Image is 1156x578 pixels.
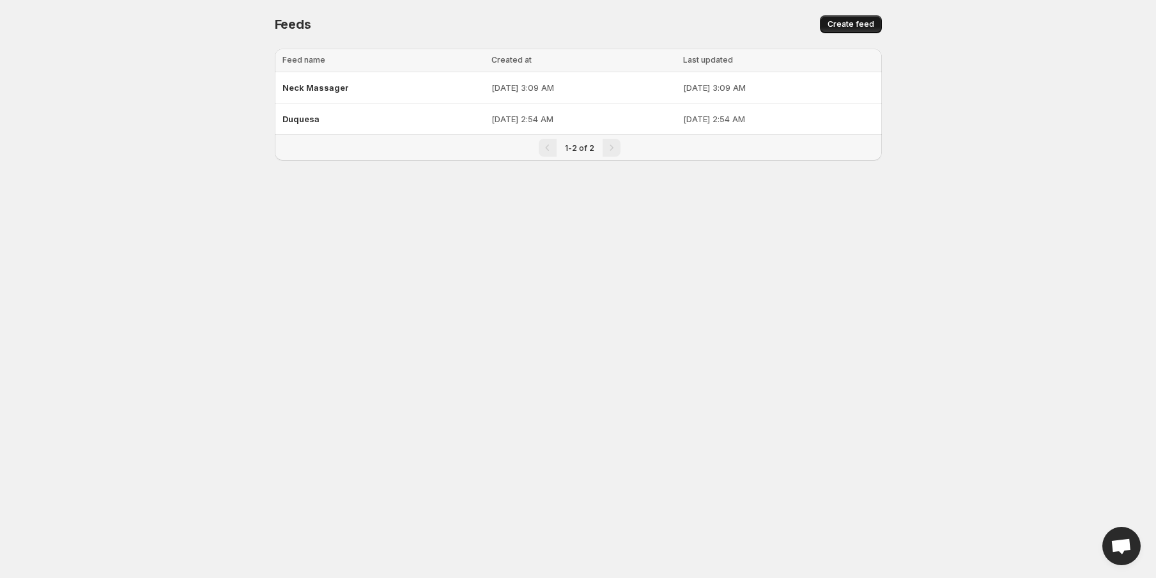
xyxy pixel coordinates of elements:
[275,17,311,32] span: Feeds
[565,143,594,153] span: 1-2 of 2
[1102,527,1141,565] div: Open chat
[282,55,325,65] span: Feed name
[282,114,320,124] span: Duquesa
[491,113,675,125] p: [DATE] 2:54 AM
[828,19,874,29] span: Create feed
[683,81,874,94] p: [DATE] 3:09 AM
[820,15,882,33] button: Create feed
[491,81,675,94] p: [DATE] 3:09 AM
[491,55,532,65] span: Created at
[683,55,733,65] span: Last updated
[282,82,349,93] span: Neck Massager
[275,134,882,160] nav: Pagination
[683,113,874,125] p: [DATE] 2:54 AM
